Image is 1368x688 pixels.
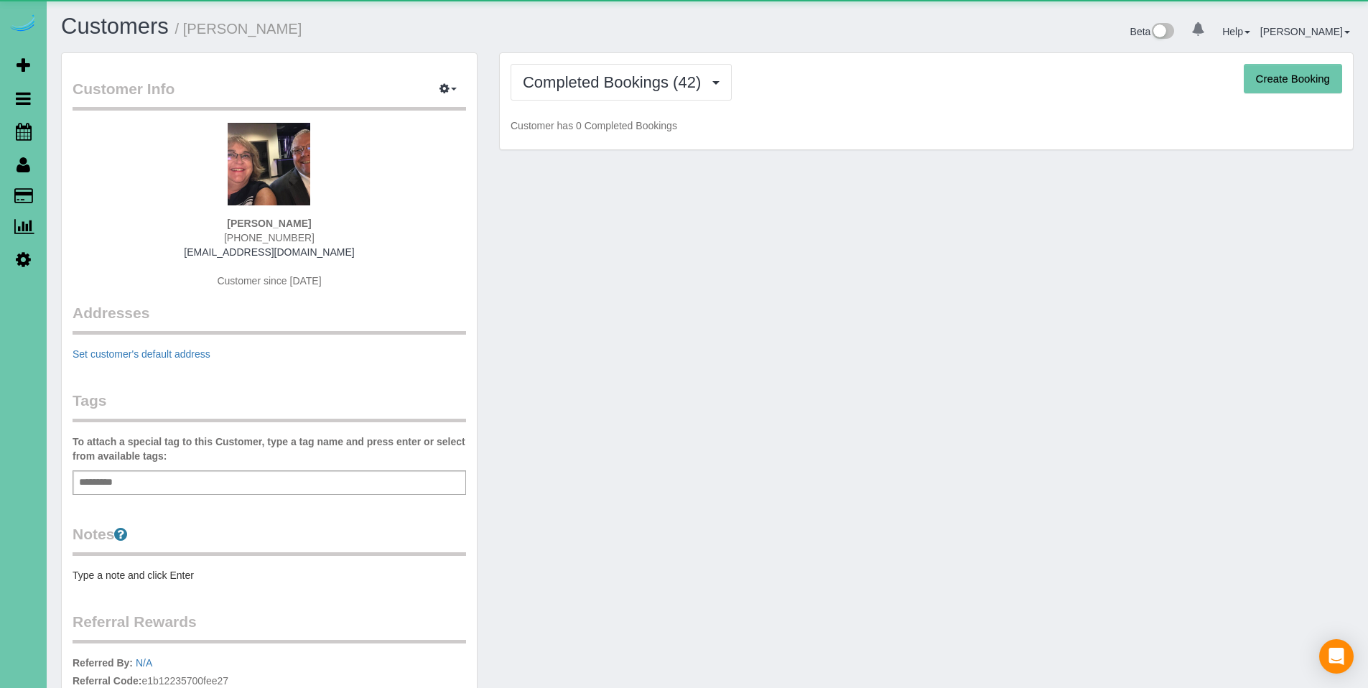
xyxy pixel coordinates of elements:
legend: Referral Rewards [73,611,466,643]
a: Beta [1130,26,1175,37]
legend: Customer Info [73,78,466,111]
button: Create Booking [1244,64,1342,94]
a: Set customer's default address [73,348,210,360]
span: [PHONE_NUMBER] [224,232,315,243]
a: [PERSON_NAME] [1260,26,1350,37]
strong: [PERSON_NAME] [227,218,311,229]
span: Customer since [DATE] [217,275,321,287]
a: [EMAIL_ADDRESS][DOMAIN_NAME] [184,246,354,258]
legend: Notes [73,524,466,556]
button: Completed Bookings (42) [511,64,732,101]
a: Help [1222,26,1250,37]
img: CR [228,123,310,205]
pre: Type a note and click Enter [73,568,466,582]
label: Referred By: [73,656,133,670]
legend: Tags [73,390,466,422]
label: Referral Code: [73,674,141,688]
a: Customers [61,14,169,39]
p: Customer has 0 Completed Bookings [511,118,1342,133]
a: N/A [136,657,152,669]
small: / [PERSON_NAME] [175,21,302,37]
span: Completed Bookings (42) [523,73,708,91]
div: Open Intercom Messenger [1319,639,1354,674]
label: To attach a special tag to this Customer, type a tag name and press enter or select from availabl... [73,434,466,463]
img: Automaid Logo [9,14,37,34]
img: New interface [1150,23,1174,42]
